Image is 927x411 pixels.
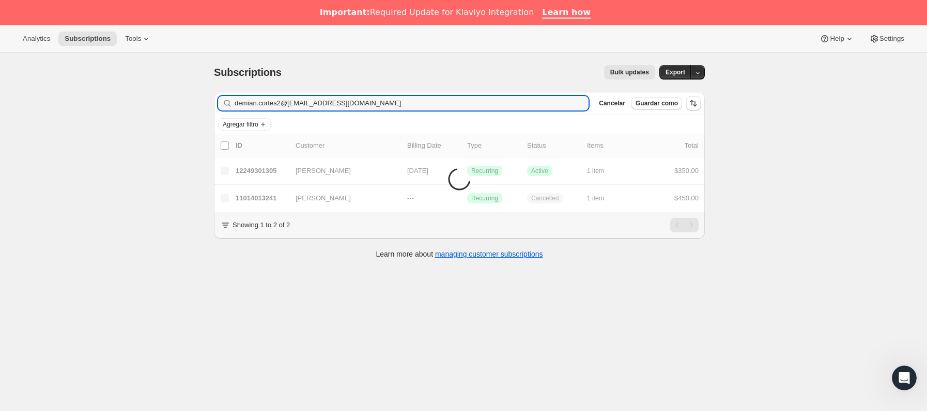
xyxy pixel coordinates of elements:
[610,68,649,76] span: Bulk updates
[659,65,691,80] button: Export
[65,35,111,43] span: Subscriptions
[879,35,904,43] span: Settings
[604,65,655,80] button: Bulk updates
[670,218,699,232] nav: Paginación
[223,120,258,129] span: Agregar filtro
[892,366,917,390] iframe: Intercom live chat
[233,220,290,230] p: Showing 1 to 2 of 2
[125,35,141,43] span: Tools
[17,31,56,46] button: Analytics
[218,118,271,131] button: Agregar filtro
[23,35,50,43] span: Analytics
[666,68,685,76] span: Export
[235,96,589,110] input: Filter subscribers
[58,31,117,46] button: Subscriptions
[863,31,910,46] button: Settings
[686,96,701,110] button: Ordenar los resultados
[631,97,682,109] button: Guardar como
[119,31,158,46] button: Tools
[542,7,591,19] a: Learn how
[320,7,370,17] b: Important:
[830,35,844,43] span: Help
[636,99,678,107] span: Guardar como
[435,250,543,258] a: managing customer subscriptions
[214,67,282,78] span: Subscriptions
[599,99,625,107] span: Cancelar
[813,31,860,46] button: Help
[320,7,534,18] div: Required Update for Klaviyo Integration
[376,249,543,259] p: Learn more about
[595,97,629,109] button: Cancelar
